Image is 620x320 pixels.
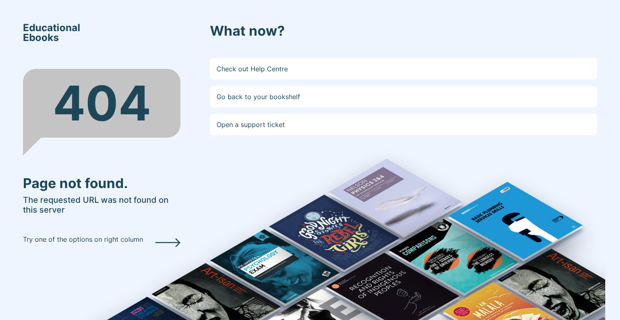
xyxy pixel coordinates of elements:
[23,175,180,192] h3: Page not found.
[210,23,597,39] h3: What now?
[210,58,597,79] a: Check out Help Centre
[23,23,80,43] span: Educational Ebooks
[210,114,597,135] a: Open a support ticket
[23,195,180,215] h5: The requested URL was not found on this server
[23,69,180,138] div: 404
[23,234,143,244] p: Try one of the options on right column
[210,86,597,107] a: Go back to your bookshelf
